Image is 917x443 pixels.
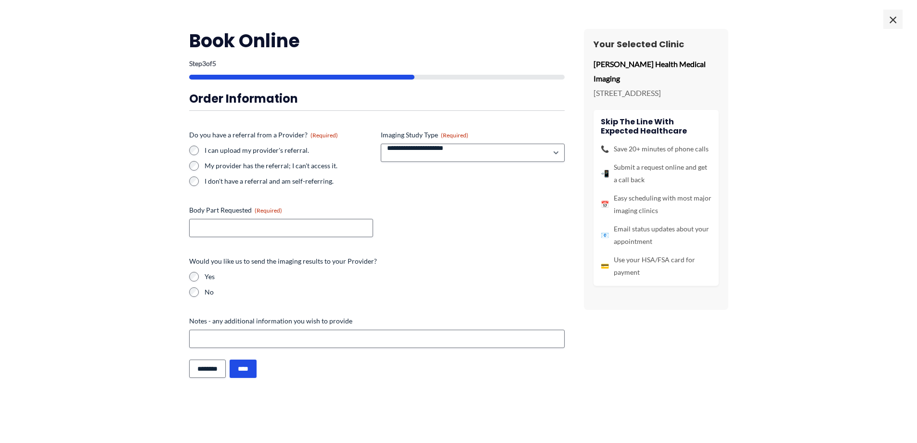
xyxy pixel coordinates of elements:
[601,143,609,155] span: 📞
[205,287,565,297] label: No
[189,316,565,326] label: Notes - any additional information you wish to provide
[189,205,373,215] label: Body Part Requested
[601,117,711,135] h4: Skip the line with Expected Healthcare
[601,167,609,180] span: 📲
[594,39,719,50] h3: Your Selected Clinic
[189,91,565,106] h3: Order Information
[381,130,565,140] label: Imaging Study Type
[205,272,565,282] label: Yes
[189,256,377,266] legend: Would you like us to send the imaging results to your Provider?
[212,59,216,67] span: 5
[883,10,903,29] span: ×
[601,254,711,279] li: Use your HSA/FSA card for payment
[594,57,719,85] p: [PERSON_NAME] Health Medical Imaging
[205,146,373,155] label: I can upload my provider's referral.
[601,161,711,186] li: Submit a request online and get a call back
[601,143,711,155] li: Save 20+ minutes of phone calls
[594,86,719,100] p: [STREET_ADDRESS]
[601,229,609,242] span: 📧
[255,207,282,214] span: (Required)
[601,192,711,217] li: Easy scheduling with most major imaging clinics
[441,132,468,139] span: (Required)
[205,161,373,171] label: My provider has the referral; I can't access it.
[189,130,338,140] legend: Do you have a referral from a Provider?
[205,176,373,186] label: I don't have a referral and am self-referring.
[601,223,711,248] li: Email status updates about your appointment
[189,60,565,67] p: Step of
[310,132,338,139] span: (Required)
[189,29,565,53] h2: Book Online
[601,198,609,211] span: 📅
[601,260,609,272] span: 💳
[202,59,206,67] span: 3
